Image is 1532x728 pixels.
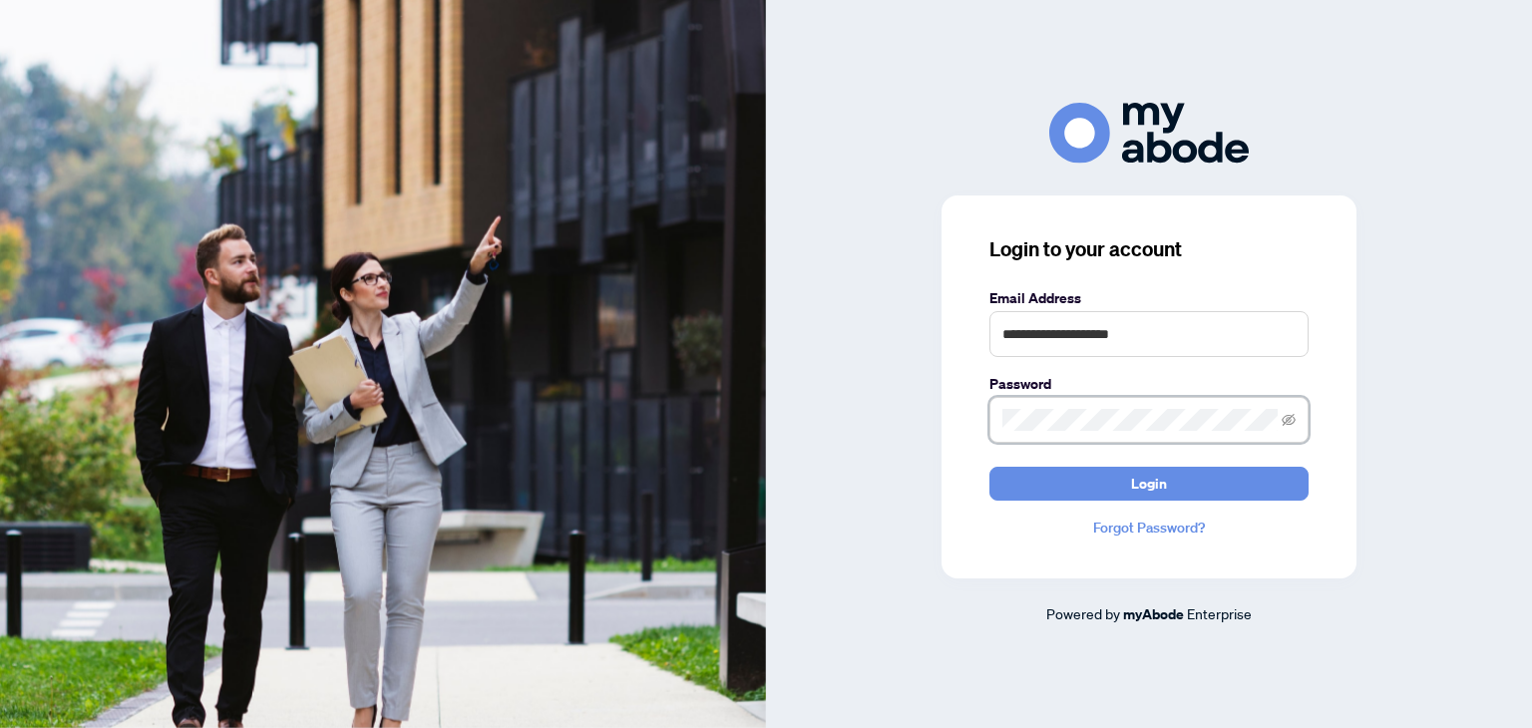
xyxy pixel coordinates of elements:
span: Powered by [1046,604,1120,622]
span: Login [1131,468,1167,500]
button: Login [989,467,1309,501]
img: ma-logo [1049,103,1249,164]
h3: Login to your account [989,235,1309,263]
a: Forgot Password? [989,517,1309,539]
a: myAbode [1123,603,1184,625]
label: Password [989,373,1309,395]
span: Enterprise [1187,604,1252,622]
label: Email Address [989,287,1309,309]
span: eye-invisible [1282,413,1296,427]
